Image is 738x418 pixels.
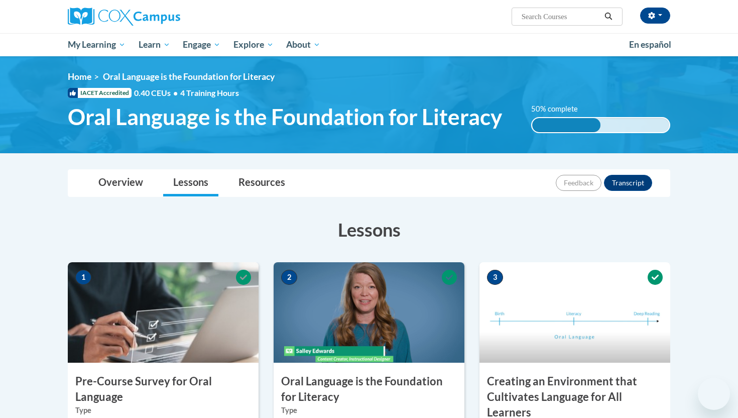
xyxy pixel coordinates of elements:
[75,270,91,285] span: 1
[180,88,239,97] span: 4 Training Hours
[521,11,601,23] input: Search Courses
[623,34,678,55] a: En español
[68,39,126,51] span: My Learning
[183,39,220,51] span: Engage
[601,11,616,23] button: Search
[176,33,227,56] a: Engage
[274,262,464,363] img: Course Image
[68,8,180,26] img: Cox Campus
[286,39,320,51] span: About
[698,378,730,410] iframe: Button to launch messaging window
[53,33,685,56] div: Main menu
[556,175,601,191] button: Feedback
[68,71,91,82] a: Home
[88,170,153,196] a: Overview
[228,170,295,196] a: Resources
[103,71,275,82] span: Oral Language is the Foundation for Literacy
[134,87,180,98] span: 0.40 CEUs
[531,103,589,115] label: 50% complete
[61,33,132,56] a: My Learning
[163,170,218,196] a: Lessons
[281,405,457,416] label: Type
[132,33,177,56] a: Learn
[68,217,670,242] h3: Lessons
[227,33,280,56] a: Explore
[274,374,464,405] h3: Oral Language is the Foundation for Literacy
[68,103,502,130] span: Oral Language is the Foundation for Literacy
[68,262,259,363] img: Course Image
[280,33,327,56] a: About
[487,270,503,285] span: 3
[173,88,178,97] span: •
[68,374,259,405] h3: Pre-Course Survey for Oral Language
[281,270,297,285] span: 2
[604,175,652,191] button: Transcript
[629,39,671,50] span: En español
[479,262,670,363] img: Course Image
[68,88,132,98] span: IACET Accredited
[139,39,170,51] span: Learn
[532,118,601,132] div: 50% complete
[233,39,274,51] span: Explore
[68,8,259,26] a: Cox Campus
[75,405,251,416] label: Type
[640,8,670,24] button: Account Settings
